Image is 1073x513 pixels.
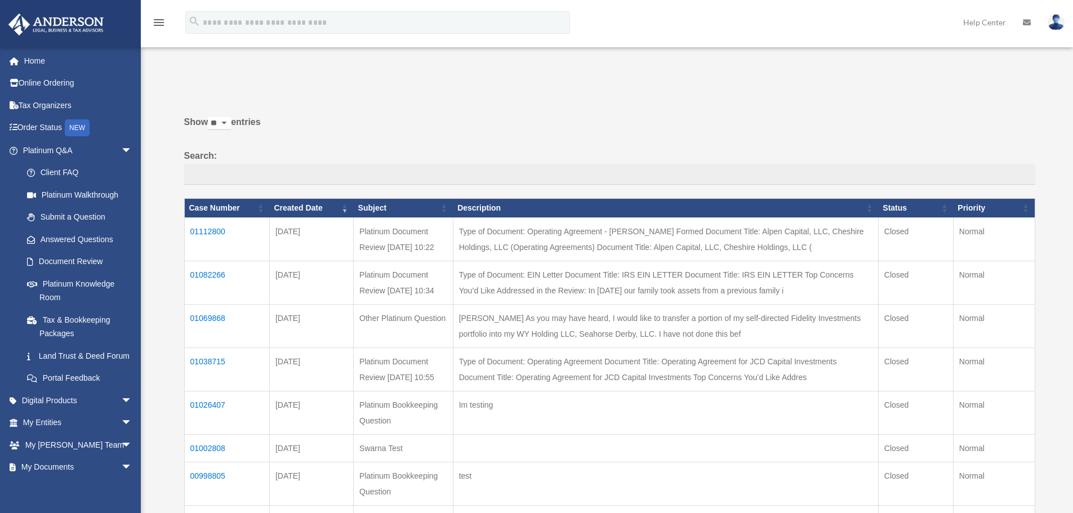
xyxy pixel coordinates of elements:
[16,162,144,184] a: Client FAQ
[269,199,353,218] th: Created Date: activate to sort column ascending
[953,217,1035,261] td: Normal
[65,119,90,136] div: NEW
[16,206,144,229] a: Submit a Question
[8,434,149,456] a: My [PERSON_NAME] Teamarrow_drop_down
[121,139,144,162] span: arrow_drop_down
[8,389,149,412] a: Digital Productsarrow_drop_down
[184,391,269,434] td: 01026407
[16,309,144,345] a: Tax & Bookkeeping Packages
[208,117,231,130] select: Showentries
[184,261,269,304] td: 01082266
[354,304,453,347] td: Other Platinum Question
[16,345,144,367] a: Land Trust & Deed Forum
[188,15,201,28] i: search
[16,228,138,251] a: Answered Questions
[184,434,269,462] td: 01002808
[453,199,878,218] th: Description: activate to sort column ascending
[8,72,149,95] a: Online Ordering
[453,261,878,304] td: Type of Document: EIN Letter Document Title: IRS EIN LETTER Document Title: IRS EIN LETTER Top Co...
[269,462,353,505] td: [DATE]
[953,261,1035,304] td: Normal
[5,14,107,35] img: Anderson Advisors Platinum Portal
[184,217,269,261] td: 01112800
[8,94,149,117] a: Tax Organizers
[1048,14,1065,30] img: User Pic
[16,251,144,273] a: Document Review
[354,434,453,462] td: Swarna Test
[953,434,1035,462] td: Normal
[184,114,1035,141] label: Show entries
[878,217,953,261] td: Closed
[953,347,1035,391] td: Normal
[453,462,878,505] td: test
[953,462,1035,505] td: Normal
[152,20,166,29] a: menu
[16,184,144,206] a: Platinum Walkthrough
[269,347,353,391] td: [DATE]
[878,304,953,347] td: Closed
[878,199,953,218] th: Status: activate to sort column ascending
[453,217,878,261] td: Type of Document: Operating Agreement - [PERSON_NAME] Formed Document Title: Alpen Capital, LLC, ...
[953,304,1035,347] td: Normal
[453,391,878,434] td: Im testing
[878,347,953,391] td: Closed
[453,347,878,391] td: Type of Document: Operating Agreement Document Title: Operating Agreement for JCD Capital Investm...
[121,412,144,435] span: arrow_drop_down
[269,391,353,434] td: [DATE]
[121,434,144,457] span: arrow_drop_down
[8,456,149,479] a: My Documentsarrow_drop_down
[269,304,353,347] td: [DATE]
[184,347,269,391] td: 01038715
[878,261,953,304] td: Closed
[878,434,953,462] td: Closed
[354,261,453,304] td: Platinum Document Review [DATE] 10:34
[8,117,149,140] a: Order StatusNEW
[354,391,453,434] td: Platinum Bookkeeping Question
[953,391,1035,434] td: Normal
[184,199,269,218] th: Case Number: activate to sort column ascending
[354,347,453,391] td: Platinum Document Review [DATE] 10:55
[8,50,149,72] a: Home
[184,304,269,347] td: 01069868
[184,164,1035,185] input: Search:
[269,261,353,304] td: [DATE]
[8,412,149,434] a: My Entitiesarrow_drop_down
[16,367,144,390] a: Portal Feedback
[269,434,353,462] td: [DATE]
[269,217,353,261] td: [DATE]
[8,139,144,162] a: Platinum Q&Aarrow_drop_down
[152,16,166,29] i: menu
[878,391,953,434] td: Closed
[953,199,1035,218] th: Priority: activate to sort column ascending
[354,462,453,505] td: Platinum Bookkeeping Question
[354,217,453,261] td: Platinum Document Review [DATE] 10:22
[121,456,144,479] span: arrow_drop_down
[184,462,269,505] td: 00998805
[354,199,453,218] th: Subject: activate to sort column ascending
[878,462,953,505] td: Closed
[453,304,878,347] td: [PERSON_NAME] As you may have heard, I would like to transfer a portion of my self-directed Fidel...
[121,389,144,412] span: arrow_drop_down
[184,148,1035,185] label: Search:
[16,273,144,309] a: Platinum Knowledge Room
